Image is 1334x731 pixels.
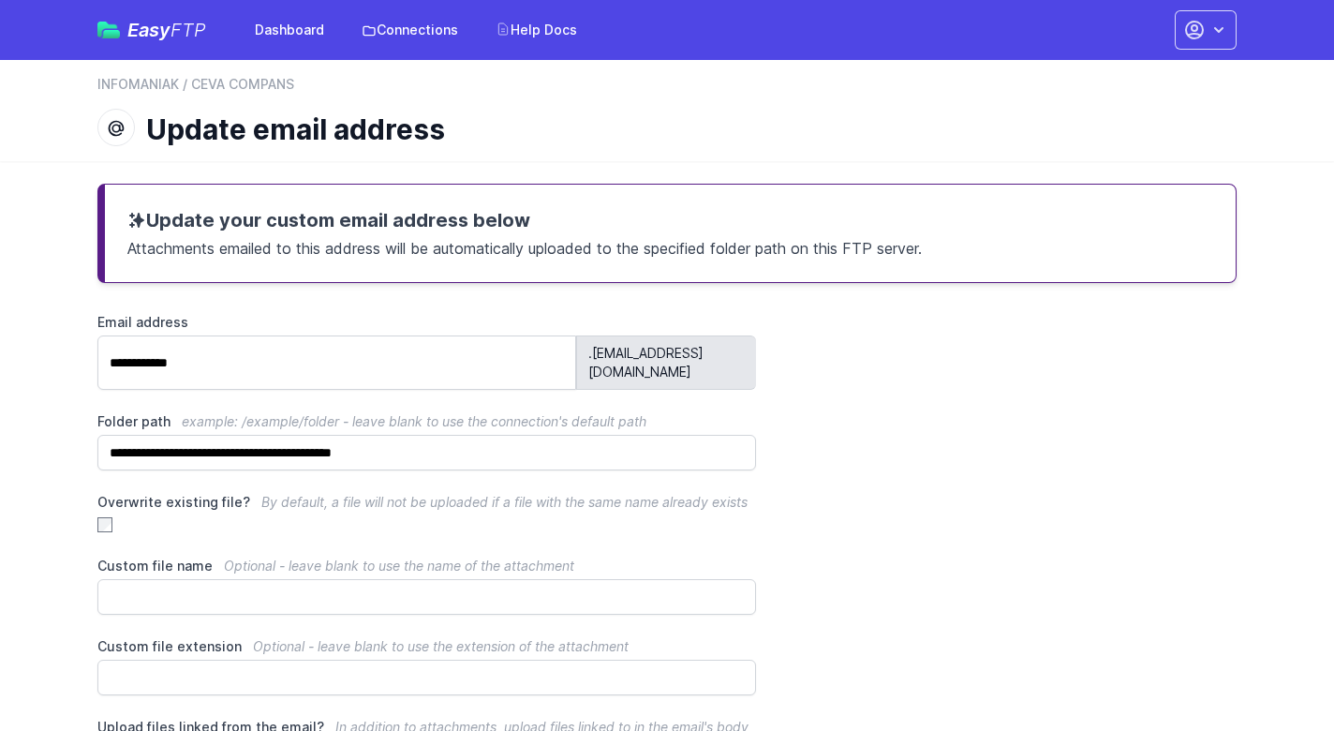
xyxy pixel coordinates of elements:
a: Help Docs [484,13,588,47]
h1: Update email address [146,112,1222,146]
span: Easy [127,21,206,39]
span: Optional - leave blank to use the extension of the attachment [253,638,629,654]
p: Attachments emailed to this address will be automatically uploaded to the specified folder path o... [127,233,1213,260]
a: INFOMANIAK / CEVA COMPANS [97,75,294,94]
a: Connections [350,13,469,47]
label: Custom file name [97,557,756,575]
span: example: /example/folder - leave blank to use the connection's default path [182,413,646,429]
label: Email address [97,313,756,332]
label: Custom file extension [97,637,756,656]
nav: Breadcrumb [97,75,1237,105]
span: Optional - leave blank to use the name of the attachment [224,558,574,574]
a: Dashboard [244,13,335,47]
span: By default, a file will not be uploaded if a file with the same name already exists [261,494,748,510]
h3: Update your custom email address below [127,207,1213,233]
img: easyftp_logo.png [97,22,120,38]
label: Folder path [97,412,756,431]
a: EasyFTP [97,21,206,39]
span: .[EMAIL_ADDRESS][DOMAIN_NAME] [576,336,756,390]
label: Overwrite existing file? [97,493,756,512]
span: FTP [170,19,206,41]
